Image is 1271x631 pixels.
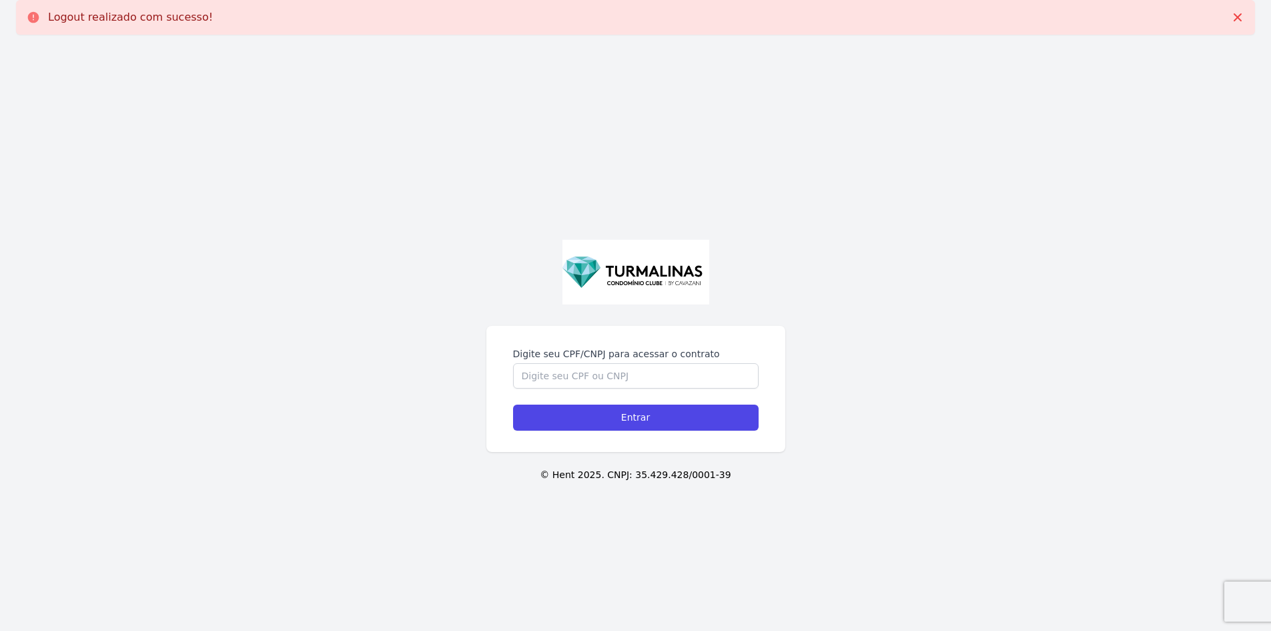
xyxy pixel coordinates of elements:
p: © Hent 2025. CNPJ: 35.429.428/0001-39 [21,468,1250,482]
label: Digite seu CPF/CNPJ para acessar o contrato [513,347,759,361]
input: Digite seu CPF ou CNPJ [513,363,759,389]
img: Captura%20de%20tela%202025-06-03%20144524.jpg [562,240,709,305]
input: Entrar [513,405,759,431]
p: Logout realizado com sucesso! [48,11,213,24]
